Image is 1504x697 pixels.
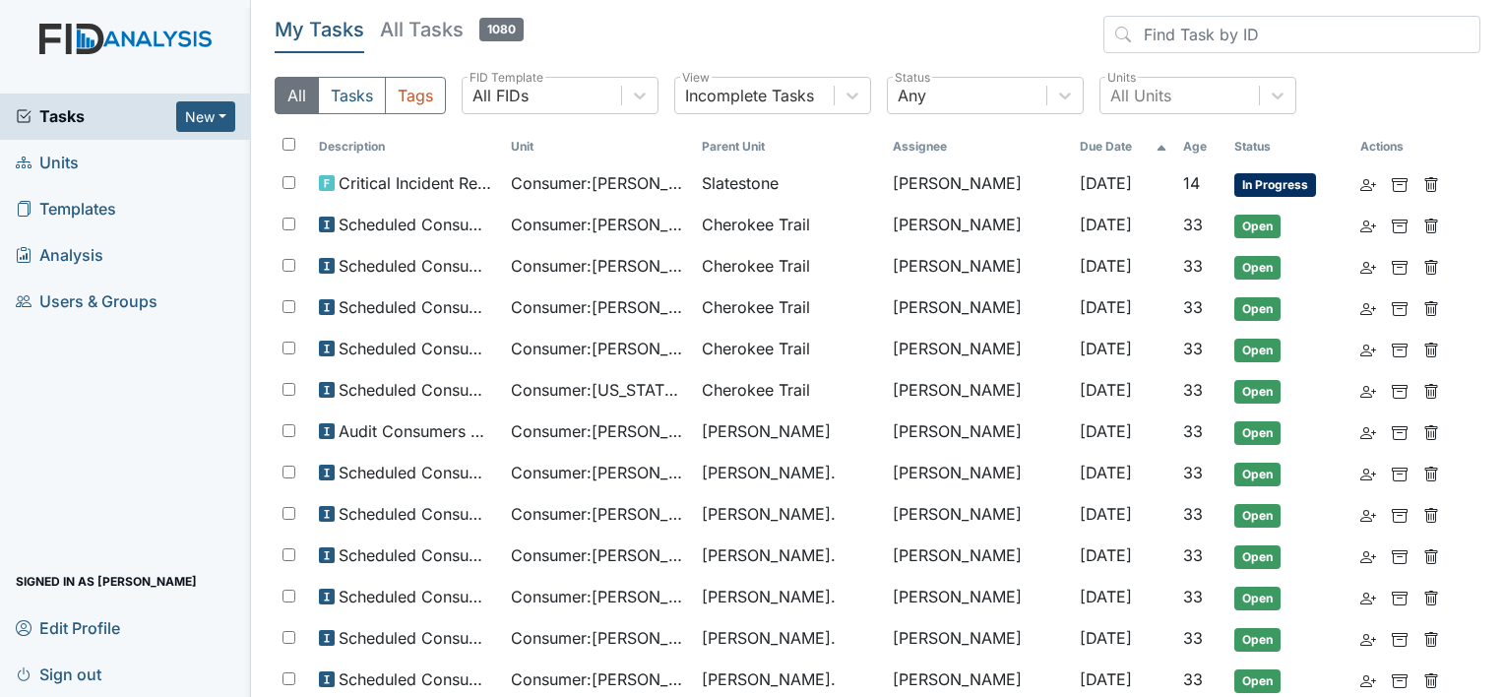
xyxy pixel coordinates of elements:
[511,502,686,526] span: Consumer : [PERSON_NAME]
[1183,339,1203,358] span: 33
[702,667,836,691] span: [PERSON_NAME].
[1392,502,1408,526] a: Archive
[1080,628,1132,648] span: [DATE]
[275,77,319,114] button: All
[311,130,502,163] th: Toggle SortBy
[1183,256,1203,276] span: 33
[1392,254,1408,278] a: Archive
[339,626,494,650] span: Scheduled Consumer Chart Review
[885,163,1072,205] td: [PERSON_NAME]
[1183,173,1200,193] span: 14
[339,171,494,195] span: Critical Incident Report
[511,378,686,402] span: Consumer : [US_STATE][PERSON_NAME]
[511,543,686,567] span: Consumer : [PERSON_NAME]
[339,585,494,608] span: Scheduled Consumer Chart Review
[472,84,529,107] div: All FIDs
[339,667,494,691] span: Scheduled Consumer Chart Review
[511,213,686,236] span: Consumer : [PERSON_NAME]
[1183,297,1203,317] span: 33
[339,502,494,526] span: Scheduled Consumer Chart Review
[1423,213,1439,236] a: Delete
[1234,628,1281,652] span: Open
[694,130,885,163] th: Toggle SortBy
[1423,378,1439,402] a: Delete
[1234,504,1281,528] span: Open
[1392,213,1408,236] a: Archive
[1080,173,1132,193] span: [DATE]
[1423,254,1439,278] a: Delete
[1183,669,1203,689] span: 33
[339,295,494,319] span: Scheduled Consumer Chart Review
[1080,215,1132,234] span: [DATE]
[16,194,116,224] span: Templates
[1080,463,1132,482] span: [DATE]
[898,84,926,107] div: Any
[16,286,157,317] span: Users & Groups
[1234,669,1281,693] span: Open
[1423,667,1439,691] a: Delete
[702,378,810,402] span: Cherokee Trail
[16,612,120,643] span: Edit Profile
[885,246,1072,287] td: [PERSON_NAME]
[1234,297,1281,321] span: Open
[1080,504,1132,524] span: [DATE]
[1234,173,1316,197] span: In Progress
[339,378,494,402] span: Scheduled Consumer Chart Review
[282,138,295,151] input: Toggle All Rows Selected
[702,254,810,278] span: Cherokee Trail
[1175,130,1226,163] th: Toggle SortBy
[702,337,810,360] span: Cherokee Trail
[339,213,494,236] span: Scheduled Consumer Chart Review
[511,337,686,360] span: Consumer : [PERSON_NAME]
[1234,587,1281,610] span: Open
[1392,378,1408,402] a: Archive
[1080,297,1132,317] span: [DATE]
[503,130,694,163] th: Toggle SortBy
[702,419,831,443] span: [PERSON_NAME]
[339,543,494,567] span: Scheduled Consumer Chart Review
[885,577,1072,618] td: [PERSON_NAME]
[885,453,1072,494] td: [PERSON_NAME]
[1080,421,1132,441] span: [DATE]
[1352,130,1451,163] th: Actions
[885,287,1072,329] td: [PERSON_NAME]
[702,543,836,567] span: [PERSON_NAME].
[1423,626,1439,650] a: Delete
[1234,380,1281,404] span: Open
[1080,587,1132,606] span: [DATE]
[1392,295,1408,319] a: Archive
[885,494,1072,536] td: [PERSON_NAME]
[1110,84,1171,107] div: All Units
[16,566,197,597] span: Signed in as [PERSON_NAME]
[511,419,686,443] span: Consumer : [PERSON_NAME]
[1080,339,1132,358] span: [DATE]
[16,240,103,271] span: Analysis
[176,101,235,132] button: New
[511,667,686,691] span: Consumer : [PERSON_NAME]
[1423,419,1439,443] a: Delete
[511,254,686,278] span: Consumer : [PERSON_NAME]
[380,16,524,43] h5: All Tasks
[1423,543,1439,567] a: Delete
[1423,502,1439,526] a: Delete
[1183,215,1203,234] span: 33
[885,370,1072,412] td: [PERSON_NAME]
[702,171,779,195] span: Slatestone
[1392,461,1408,484] a: Archive
[702,461,836,484] span: [PERSON_NAME].
[1183,504,1203,524] span: 33
[885,536,1072,577] td: [PERSON_NAME]
[1423,585,1439,608] a: Delete
[885,205,1072,246] td: [PERSON_NAME]
[511,585,686,608] span: Consumer : [PERSON_NAME]
[1103,16,1480,53] input: Find Task by ID
[1183,380,1203,400] span: 33
[1392,585,1408,608] a: Archive
[702,502,836,526] span: [PERSON_NAME].
[702,585,836,608] span: [PERSON_NAME].
[1080,256,1132,276] span: [DATE]
[1423,171,1439,195] a: Delete
[16,659,101,689] span: Sign out
[511,171,686,195] span: Consumer : [PERSON_NAME]
[885,130,1072,163] th: Assignee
